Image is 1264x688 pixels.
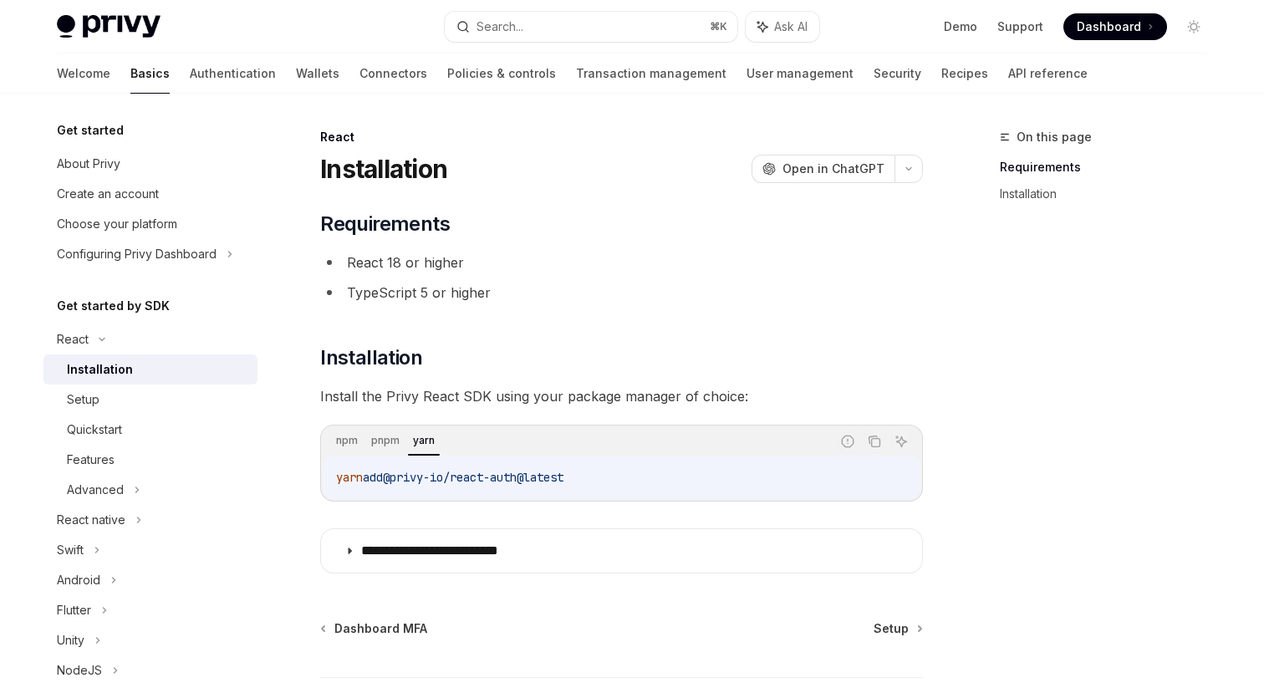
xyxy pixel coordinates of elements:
div: Create an account [57,184,159,204]
a: Features [43,445,257,475]
div: Swift [57,540,84,560]
div: Unity [57,630,84,650]
a: Welcome [57,54,110,94]
a: Create an account [43,179,257,209]
button: Copy the contents from the code block [864,431,885,452]
span: @privy-io/react-auth@latest [383,470,563,485]
a: Basics [130,54,170,94]
span: Open in ChatGPT [782,161,884,177]
a: Recipes [941,54,988,94]
a: Support [997,18,1043,35]
a: Transaction management [576,54,726,94]
span: yarn [336,470,363,485]
div: React [57,329,89,349]
li: TypeScript 5 or higher [320,281,923,304]
div: Installation [67,359,133,380]
div: About Privy [57,154,120,174]
li: React 18 or higher [320,251,923,274]
button: Toggle dark mode [1180,13,1207,40]
a: About Privy [43,149,257,179]
a: Wallets [296,54,339,94]
span: ⌘ K [710,20,727,33]
span: add [363,470,383,485]
div: Configuring Privy Dashboard [57,244,217,264]
a: User management [747,54,854,94]
span: Requirements [320,211,450,237]
a: Security [874,54,921,94]
div: NodeJS [57,660,102,680]
div: React native [57,510,125,530]
a: Policies & controls [447,54,556,94]
span: On this page [1017,127,1092,147]
button: Search...⌘K [445,12,737,42]
img: light logo [57,15,161,38]
span: Dashboard MFA [334,620,427,637]
button: Ask AI [890,431,912,452]
div: pnpm [366,431,405,451]
div: Setup [67,390,99,410]
div: React [320,129,923,145]
div: Choose your platform [57,214,177,234]
span: Ask AI [774,18,808,35]
a: Quickstart [43,415,257,445]
span: Install the Privy React SDK using your package manager of choice: [320,385,923,408]
button: Ask AI [746,12,819,42]
div: Quickstart [67,420,122,440]
span: Setup [874,620,909,637]
span: Dashboard [1077,18,1141,35]
div: Search... [477,17,523,37]
a: Connectors [359,54,427,94]
div: yarn [408,431,440,451]
a: Requirements [1000,154,1221,181]
div: npm [331,431,363,451]
button: Open in ChatGPT [752,155,894,183]
a: Choose your platform [43,209,257,239]
a: Dashboard MFA [322,620,427,637]
a: Demo [944,18,977,35]
button: Report incorrect code [837,431,859,452]
h1: Installation [320,154,447,184]
a: Setup [874,620,921,637]
a: Dashboard [1063,13,1167,40]
a: API reference [1008,54,1088,94]
span: Installation [320,344,422,371]
h5: Get started [57,120,124,140]
a: Authentication [190,54,276,94]
a: Setup [43,385,257,415]
div: Android [57,570,100,590]
div: Advanced [67,480,124,500]
div: Features [67,450,115,470]
h5: Get started by SDK [57,296,170,316]
a: Installation [43,354,257,385]
a: Installation [1000,181,1221,207]
div: Flutter [57,600,91,620]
